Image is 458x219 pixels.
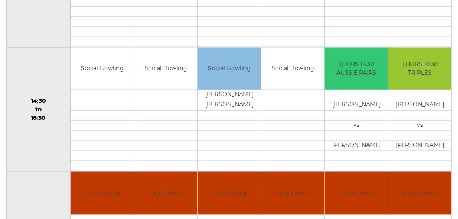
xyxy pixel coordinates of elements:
td: [PERSON_NAME] [198,100,261,111]
td: Social Bowling [261,48,324,90]
td: Social Bowling [71,48,134,90]
td: THURS 10.30 TRIPLES [388,48,451,90]
td: [PERSON_NAME] [388,100,451,111]
td: Club Closed [198,172,261,215]
td: [PERSON_NAME] [198,90,261,100]
td: Club Closed [261,172,324,215]
td: [PERSON_NAME] [325,141,388,151]
td: [PERSON_NAME] [325,100,388,111]
td: vs [325,121,388,131]
td: THURS 14.30 AUSSIE PAIRS [325,48,388,90]
td: Club Closed [134,172,197,215]
td: Club Closed [388,172,451,215]
td: vs [388,121,451,131]
td: Club Closed [71,172,134,215]
td: [PERSON_NAME] [388,141,451,151]
td: Social Bowling [134,48,197,90]
td: 14:30 to 16:30 [7,47,71,172]
td: Social Bowling [198,48,261,90]
td: Club Closed [325,172,388,215]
